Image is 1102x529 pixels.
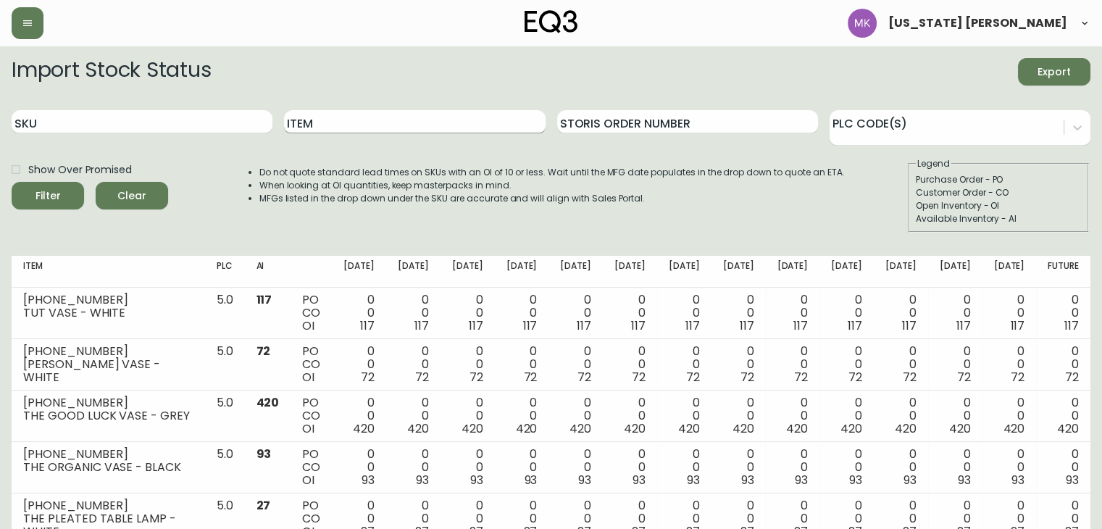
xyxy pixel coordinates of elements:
div: Available Inventory - AI [916,212,1081,225]
th: [DATE] [928,256,982,288]
div: 0 0 [831,293,862,333]
span: 420 [1003,420,1024,437]
span: 93 [740,472,754,488]
div: [PHONE_NUMBER] [23,293,193,307]
span: 420 [949,420,971,437]
td: 5.0 [205,288,245,339]
span: 420 [786,420,808,437]
div: 0 0 [940,293,971,333]
th: [DATE] [332,256,386,288]
img: logo [525,10,578,33]
span: OI [302,420,314,437]
div: 0 0 [669,345,700,384]
span: 72 [957,369,971,386]
button: Export [1018,58,1090,86]
div: 0 0 [398,396,429,436]
div: 0 0 [1048,396,1079,436]
span: 420 [407,420,429,437]
th: [DATE] [765,256,819,288]
div: PO CO [302,396,320,436]
span: 93 [903,472,917,488]
div: 0 0 [831,345,862,384]
div: Purchase Order - PO [916,173,1081,186]
span: 72 [794,369,808,386]
div: Customer Order - CO [916,186,1081,199]
div: 0 0 [885,345,917,384]
span: 72 [1011,369,1024,386]
span: Show Over Promised [28,162,132,178]
th: Item [12,256,205,288]
th: [DATE] [441,256,495,288]
div: 0 0 [343,396,375,436]
span: 117 [360,317,375,334]
div: Filter [36,187,61,205]
div: 0 0 [343,345,375,384]
div: 0 0 [669,448,700,487]
span: 420 [1057,420,1079,437]
span: 117 [631,317,646,334]
div: 0 0 [993,448,1024,487]
div: 0 0 [993,293,1024,333]
th: [DATE] [603,256,657,288]
span: 93 [1011,472,1024,488]
div: 0 0 [885,293,917,333]
td: 5.0 [205,391,245,442]
div: 0 0 [452,448,483,487]
h2: Import Stock Status [12,58,211,86]
li: MFGs listed in the drop down under the SKU are accurate and will align with Sales Portal. [259,192,845,205]
span: 72 [469,369,483,386]
div: 0 0 [452,345,483,384]
span: 72 [523,369,537,386]
span: 93 [470,472,483,488]
span: 420 [256,394,279,411]
th: [DATE] [819,256,874,288]
div: 0 0 [885,448,917,487]
div: [PHONE_NUMBER] [23,345,193,358]
span: 93 [524,472,537,488]
span: 72 [740,369,754,386]
th: [DATE] [548,256,603,288]
span: 117 [848,317,862,334]
span: 117 [740,317,754,334]
span: 117 [793,317,808,334]
div: 0 0 [506,293,538,333]
span: 420 [569,420,591,437]
div: PO CO [302,448,320,487]
span: 117 [414,317,429,334]
div: 0 0 [831,448,862,487]
div: 0 0 [560,448,591,487]
span: 117 [902,317,917,334]
div: 0 0 [993,396,1024,436]
th: Future [1036,256,1090,288]
td: 5.0 [205,442,245,493]
div: 0 0 [452,396,483,436]
td: 5.0 [205,339,245,391]
span: 420 [840,420,862,437]
div: THE ORGANIC VASE - BLACK [23,461,193,474]
div: 0 0 [506,396,538,436]
div: 0 0 [993,345,1024,384]
span: 93 [633,472,646,488]
span: 93 [1066,472,1079,488]
div: 0 0 [669,293,700,333]
span: 72 [632,369,646,386]
div: 0 0 [940,345,971,384]
span: 72 [686,369,700,386]
span: OI [302,369,314,386]
th: PLC [205,256,245,288]
span: 93 [362,472,375,488]
span: 117 [469,317,483,334]
div: 0 0 [1048,293,1079,333]
div: 0 0 [1048,345,1079,384]
span: 420 [624,420,646,437]
th: [DATE] [982,256,1036,288]
span: 72 [1065,369,1079,386]
span: 420 [678,420,700,437]
span: OI [302,317,314,334]
span: 117 [256,291,272,308]
span: 420 [515,420,537,437]
div: 0 0 [723,448,754,487]
div: 0 0 [777,345,808,384]
div: 0 0 [777,396,808,436]
div: 0 0 [723,293,754,333]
